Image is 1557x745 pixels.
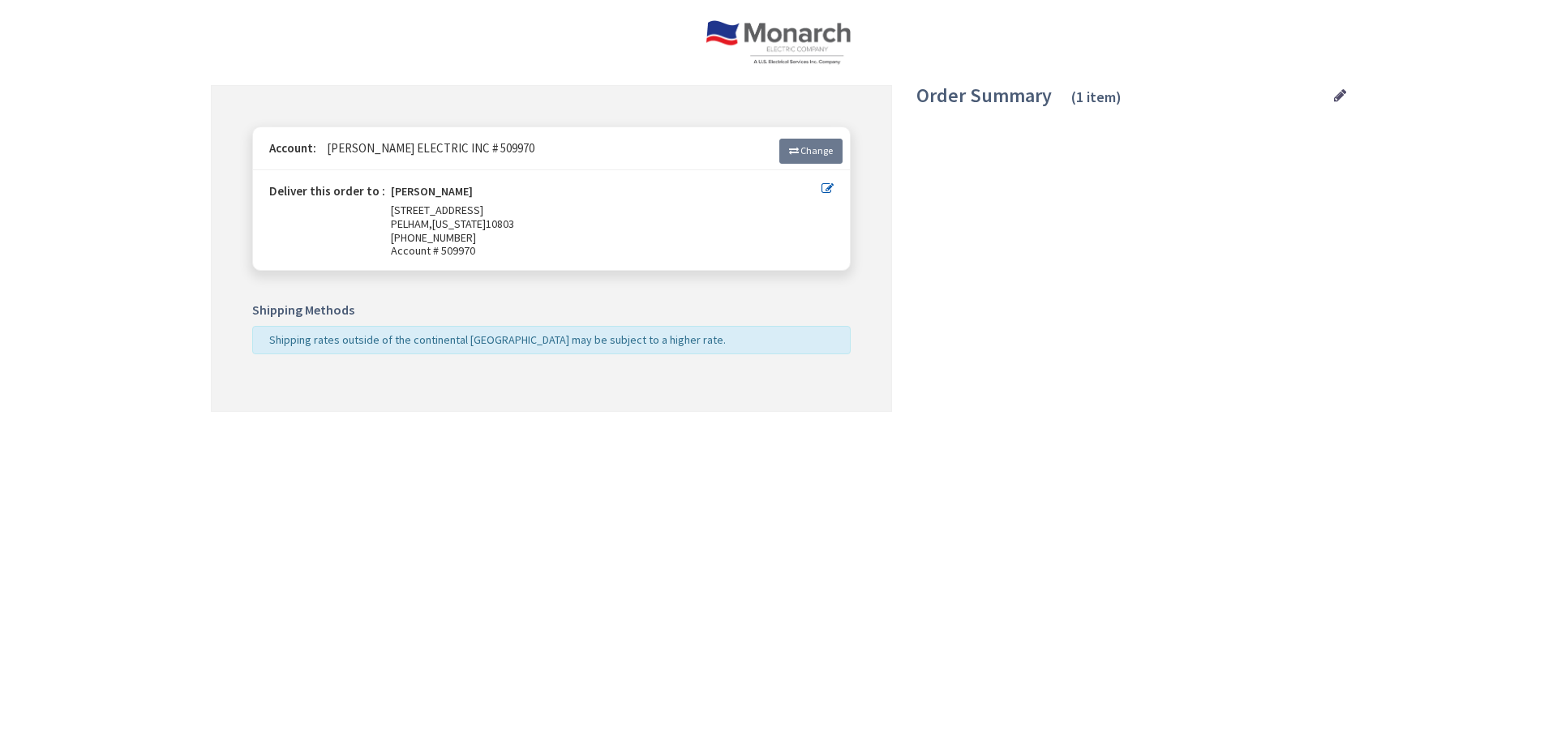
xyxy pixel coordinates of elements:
h5: Shipping Methods [252,303,851,318]
img: Monarch Electric Company [706,20,850,65]
span: (1 item) [1071,88,1122,106]
strong: Deliver this order to : [269,183,385,199]
span: Change [800,144,833,156]
span: [PHONE_NUMBER] [391,230,476,245]
strong: Account: [269,140,316,156]
strong: [PERSON_NAME] [391,185,473,203]
span: Shipping rates outside of the continental [GEOGRAPHIC_DATA] may be subject to a higher rate. [269,332,726,347]
span: [US_STATE] [432,216,486,231]
span: PELHAM, [391,216,432,231]
span: [STREET_ADDRESS] [391,203,483,217]
span: 10803 [486,216,514,231]
span: [PERSON_NAME] ELECTRIC INC # 509970 [319,140,534,156]
span: Account # 509970 [391,244,821,258]
span: Order Summary [916,83,1052,108]
a: Change [779,139,843,163]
